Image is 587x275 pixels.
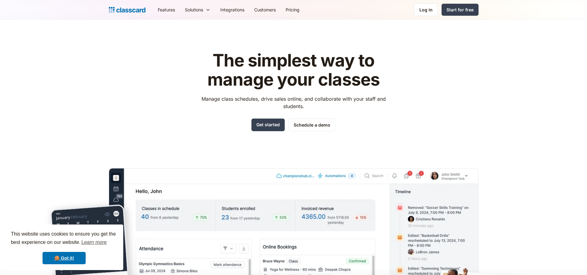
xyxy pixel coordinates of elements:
[281,3,304,17] a: Pricing
[251,119,285,131] a: Get started
[196,95,391,110] p: Manage class schedules, drive sales online, and collaborate with your staff and students.
[153,3,180,17] a: Features
[249,3,281,17] a: Customers
[419,6,433,13] div: Log in
[43,252,86,264] a: dismiss cookie message
[5,224,123,270] div: cookieconsent
[80,238,108,247] a: learn more about cookies
[442,4,479,16] a: Start for free
[215,3,249,17] a: Integrations
[288,119,336,131] a: Schedule a demo
[185,6,203,13] div: Solutions
[414,3,438,16] a: Log in
[11,230,117,247] span: This website uses cookies to ensure you get the best experience on our website.
[196,51,391,89] h1: The simplest way to manage your classes
[446,6,474,13] div: Start for free
[180,3,215,17] div: Solutions
[109,6,145,14] a: home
